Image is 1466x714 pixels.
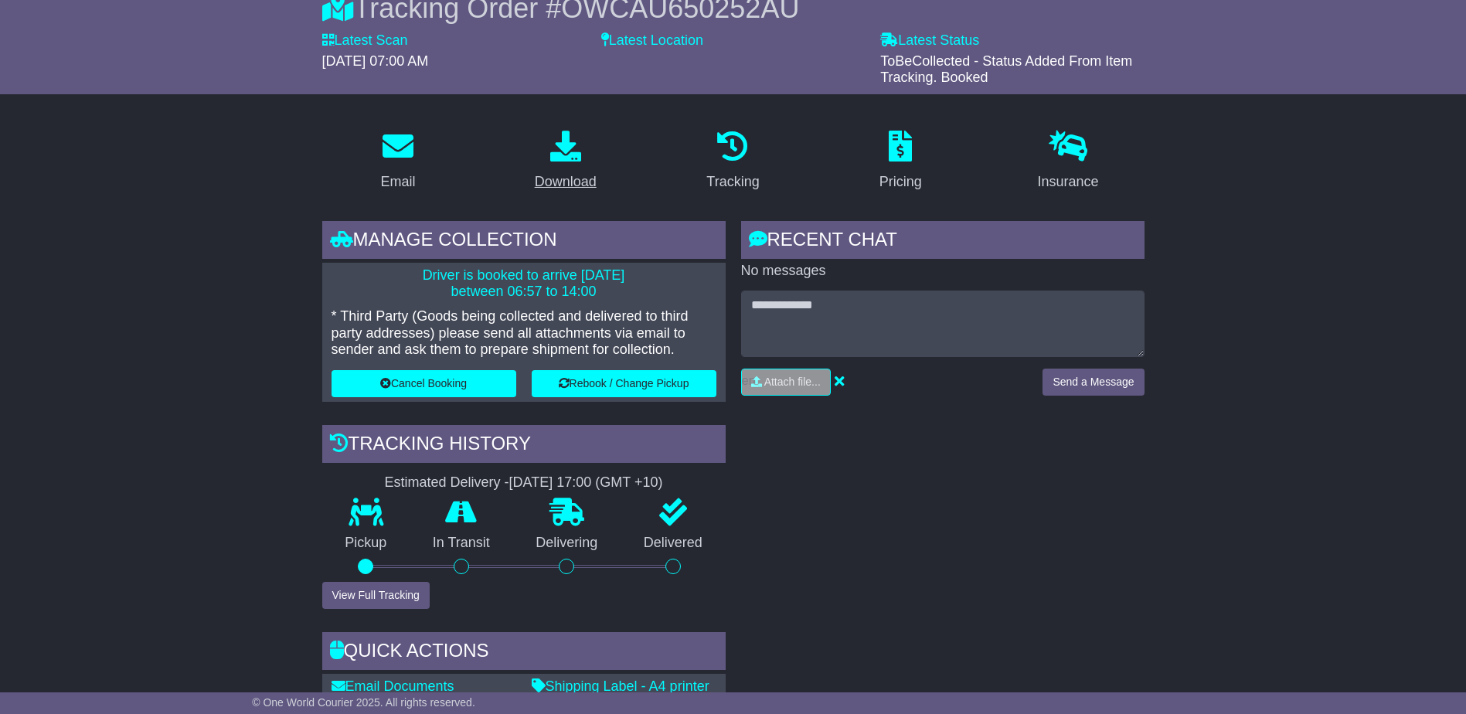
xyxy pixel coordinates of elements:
a: Insurance [1028,125,1109,198]
a: Tracking [696,125,769,198]
button: View Full Tracking [322,582,430,609]
div: Tracking history [322,425,726,467]
div: RECENT CHAT [741,221,1145,263]
p: * Third Party (Goods being collected and delivered to third party addresses) please send all atta... [332,308,716,359]
button: Rebook / Change Pickup [532,370,716,397]
p: Delivering [513,535,621,552]
div: Download [535,172,597,192]
div: [DATE] 17:00 (GMT +10) [509,474,663,491]
span: © One World Courier 2025. All rights reserved. [252,696,475,709]
a: Shipping Label - A4 printer [532,678,709,694]
p: In Transit [410,535,513,552]
p: Pickup [322,535,410,552]
a: Download [525,125,607,198]
span: ToBeCollected - Status Added From Item Tracking. Booked [880,53,1132,86]
a: Email [370,125,425,198]
span: [DATE] 07:00 AM [322,53,429,69]
div: Estimated Delivery - [322,474,726,491]
label: Latest Location [601,32,703,49]
button: Send a Message [1043,369,1144,396]
div: Manage collection [322,221,726,263]
button: Cancel Booking [332,370,516,397]
div: Pricing [879,172,922,192]
p: Driver is booked to arrive [DATE] between 06:57 to 14:00 [332,267,716,301]
label: Latest Status [880,32,979,49]
div: Quick Actions [322,632,726,674]
div: Insurance [1038,172,1099,192]
a: Pricing [869,125,932,198]
label: Latest Scan [322,32,408,49]
p: No messages [741,263,1145,280]
p: Delivered [621,535,726,552]
a: Email Documents [332,678,454,694]
div: Tracking [706,172,759,192]
div: Email [380,172,415,192]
